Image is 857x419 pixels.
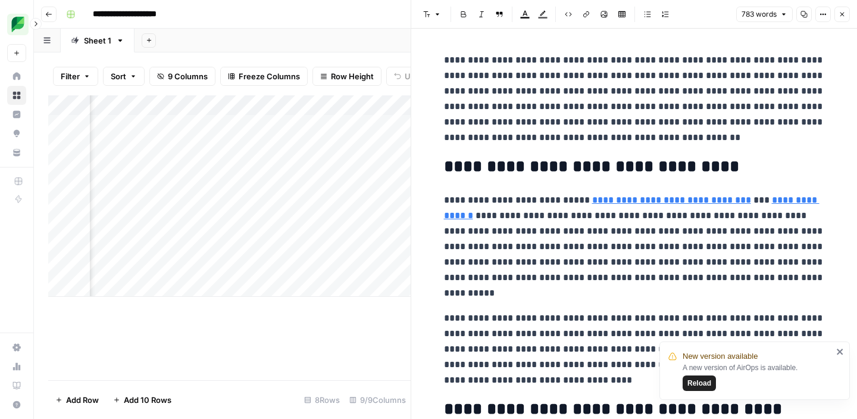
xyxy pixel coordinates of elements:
[312,67,381,86] button: Row Height
[111,70,126,82] span: Sort
[736,7,793,22] button: 783 words
[7,338,26,357] a: Settings
[687,378,711,389] span: Reload
[66,394,99,406] span: Add Row
[7,67,26,86] a: Home
[124,394,171,406] span: Add 10 Rows
[106,390,179,409] button: Add 10 Rows
[299,390,345,409] div: 8 Rows
[84,35,111,46] div: Sheet 1
[7,10,26,39] button: Workspace: SproutSocial
[103,67,145,86] button: Sort
[7,357,26,376] a: Usage
[7,105,26,124] a: Insights
[239,70,300,82] span: Freeze Columns
[7,86,26,105] a: Browse
[168,70,208,82] span: 9 Columns
[683,350,758,362] span: New version available
[7,376,26,395] a: Learning Hub
[220,67,308,86] button: Freeze Columns
[405,70,425,82] span: Undo
[53,67,98,86] button: Filter
[836,347,845,356] button: close
[7,14,29,35] img: SproutSocial Logo
[61,70,80,82] span: Filter
[742,9,777,20] span: 783 words
[331,70,374,82] span: Row Height
[386,67,433,86] button: Undo
[48,390,106,409] button: Add Row
[7,395,26,414] button: Help + Support
[7,143,26,162] a: Your Data
[683,375,716,391] button: Reload
[345,390,411,409] div: 9/9 Columns
[7,124,26,143] a: Opportunities
[683,362,833,391] div: A new version of AirOps is available.
[61,29,135,52] a: Sheet 1
[149,67,215,86] button: 9 Columns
